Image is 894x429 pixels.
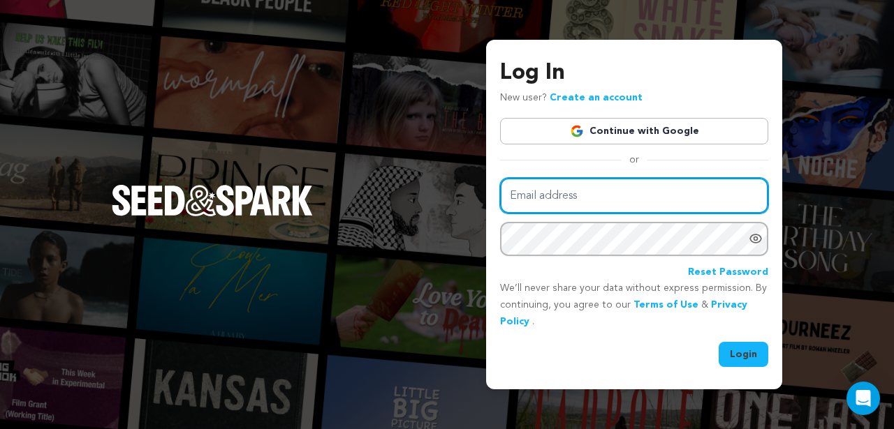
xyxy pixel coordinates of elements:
[570,124,584,138] img: Google logo
[500,118,768,144] a: Continue with Google
[112,185,313,216] img: Seed&Spark Logo
[500,178,768,213] input: Email address
[847,382,880,415] div: Open Intercom Messenger
[688,264,768,281] a: Reset Password
[621,153,647,167] span: or
[500,57,768,90] h3: Log In
[500,300,747,326] a: Privacy Policy
[500,280,768,330] p: We’ll never share your data without express permission. By continuing, you agree to our & .
[749,232,763,246] a: Show password as plain text. Warning: this will display your password on the screen.
[500,90,643,107] p: New user?
[112,185,313,243] a: Seed&Spark Homepage
[633,300,698,310] a: Terms of Use
[550,93,643,103] a: Create an account
[719,342,768,367] button: Login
